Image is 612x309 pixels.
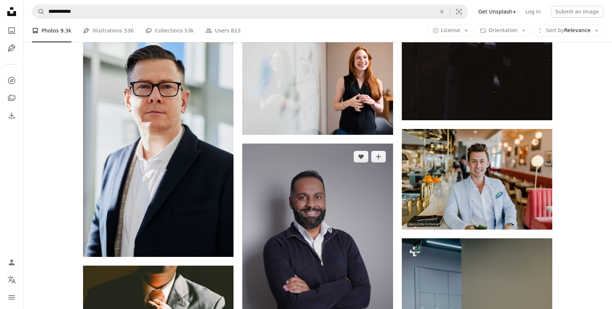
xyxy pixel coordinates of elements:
button: Submit an image [551,6,603,17]
a: woman wearing blue coat [402,176,552,182]
span: Relevance [546,27,591,34]
button: Add to Collection [371,151,386,163]
a: Illustrations 536 [83,19,134,42]
button: Sort byRelevance [533,25,603,36]
a: Download History [4,108,19,123]
span: Sort by [546,27,564,33]
img: woman in blue tank top standing beside white wall [242,34,393,135]
a: Illustrations [4,41,19,55]
img: man standing beside wall [83,31,234,257]
span: Orientation [489,27,517,33]
span: 53k [184,27,194,35]
button: Orientation [476,25,530,36]
a: man standing beside wall [83,141,234,147]
a: Photos [4,23,19,38]
img: woman wearing blue coat [402,129,552,229]
button: Clear [434,5,450,19]
button: License [428,25,473,36]
span: 823 [231,27,241,35]
a: Home — Unsplash [4,4,19,20]
button: Visual search [450,5,468,19]
button: Like [354,151,368,163]
a: Log in [521,6,545,17]
button: Search Unsplash [32,5,45,19]
span: License [441,27,460,33]
a: Get Unsplash+ [474,6,521,17]
form: Find visuals sitewide [32,4,468,19]
a: woman in blue tank top standing beside white wall [242,81,393,87]
a: Explore [4,73,19,88]
a: Collections 53k [145,19,194,42]
a: Collections [4,91,19,105]
button: Menu [4,290,19,305]
a: man in black zip up jacket [242,253,393,259]
a: Users 823 [205,19,240,42]
a: Log in / Sign up [4,255,19,270]
span: 536 [124,27,134,35]
button: Language [4,273,19,287]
